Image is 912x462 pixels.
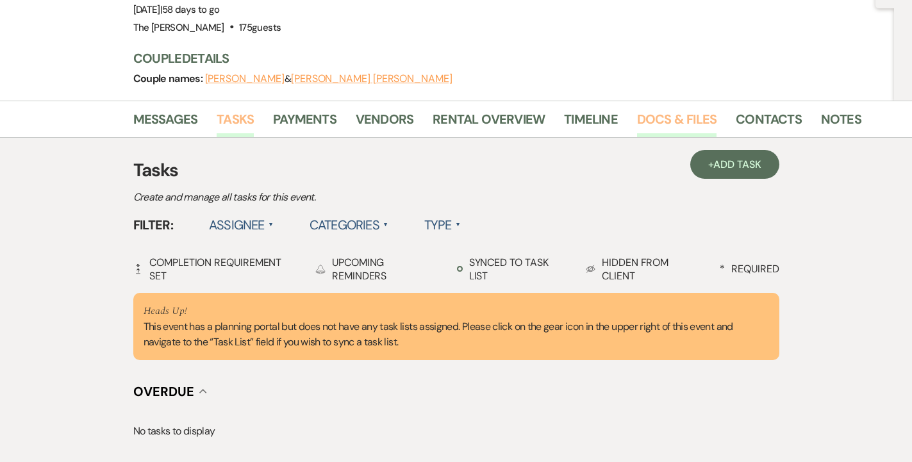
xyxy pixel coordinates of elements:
[736,109,802,137] a: Contacts
[637,109,717,137] a: Docs & Files
[144,303,769,320] p: Heads Up!
[133,256,297,283] div: Completion Requirement Set
[457,256,567,283] div: Synced to task list
[144,303,769,351] div: This event has a planning portal but does not have any task lists assigned. Please click on the g...
[310,213,388,236] label: Categories
[821,109,861,137] a: Notes
[133,385,207,398] button: Overdue
[315,256,438,283] div: Upcoming Reminders
[205,74,285,84] button: [PERSON_NAME]
[133,383,194,400] span: Overdue
[586,256,702,283] div: Hidden from Client
[133,189,582,206] p: Create and manage all tasks for this event.
[720,262,779,276] div: Required
[133,423,779,440] p: No tasks to display
[433,109,545,137] a: Rental Overview
[291,74,452,84] button: [PERSON_NAME] [PERSON_NAME]
[133,109,198,137] a: Messages
[133,215,174,235] span: Filter:
[456,220,461,230] span: ▲
[273,109,336,137] a: Payments
[690,150,779,179] a: +Add Task
[133,21,224,34] span: The [PERSON_NAME]
[424,213,461,236] label: Type
[383,220,388,230] span: ▲
[162,3,220,16] span: 58 days to go
[564,109,618,137] a: Timeline
[356,109,413,137] a: Vendors
[209,213,274,236] label: Assignee
[217,109,254,137] a: Tasks
[239,21,281,34] span: 175 guests
[205,72,452,85] span: &
[133,49,851,67] h3: Couple Details
[269,220,274,230] span: ▲
[713,158,761,171] span: Add Task
[133,3,220,16] span: [DATE]
[133,157,779,184] h3: Tasks
[133,72,205,85] span: Couple names:
[160,3,220,16] span: |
